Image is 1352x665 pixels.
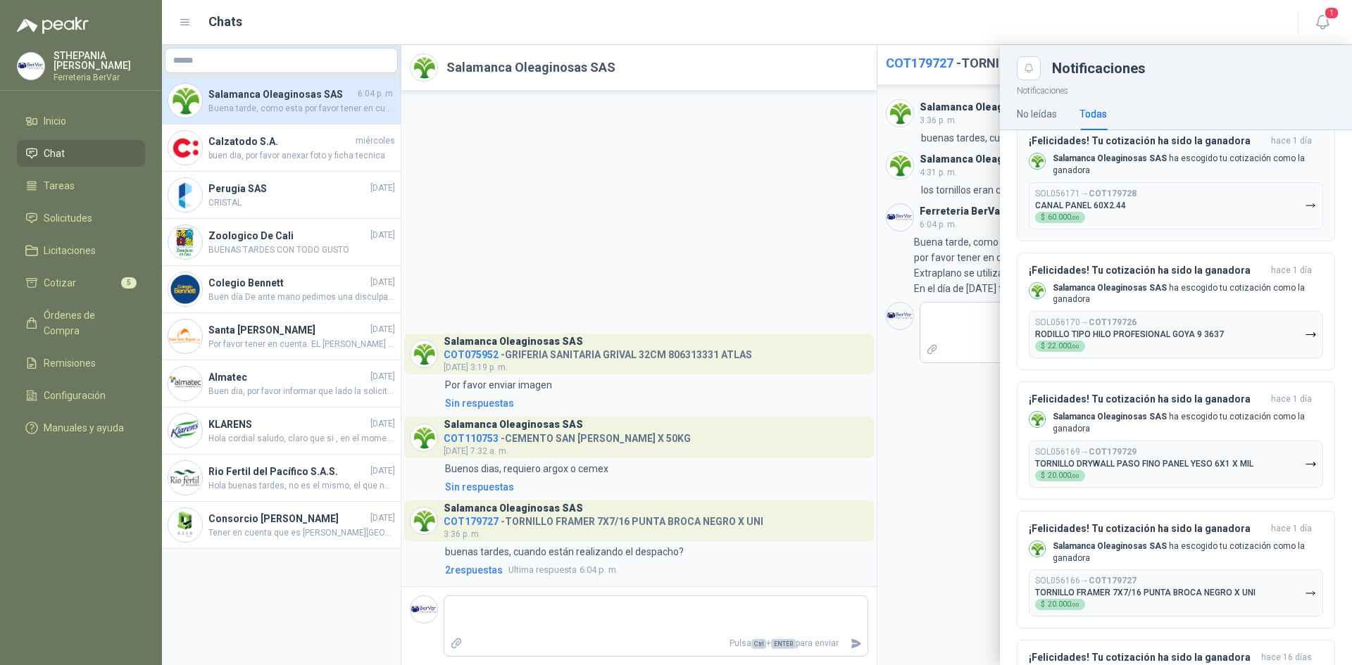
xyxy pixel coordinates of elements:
span: hace 1 día [1271,393,1312,405]
h1: Chats [208,12,242,32]
b: Salamanca Oleaginosas SAS [1053,412,1167,422]
button: SOL056170→COT179726RODILLO TIPO HILO PROFESIONAL GOYA 9 3637$22.000,00 [1029,311,1323,358]
span: Inicio [44,113,66,129]
img: Company Logo [1029,283,1045,298]
span: ,00 [1071,215,1079,221]
button: 1 [1310,10,1335,35]
h3: ¡Felicidades! Tu cotización ha sido la ganadora [1029,393,1265,405]
p: SOL056169 → [1035,447,1137,457]
p: Ferreteria BerVar [54,73,145,82]
a: Chat [17,140,145,167]
span: hace 16 días [1261,652,1312,664]
b: COT179728 [1089,189,1137,198]
a: Tareas [17,172,145,199]
p: STHEPANIA [PERSON_NAME] [54,51,145,70]
span: Licitaciones [44,243,96,258]
span: hace 1 día [1271,135,1312,147]
span: Manuales y ayuda [44,420,124,436]
h3: ¡Felicidades! Tu cotización ha sido la ganadora [1029,265,1265,277]
button: ¡Felicidades! Tu cotización ha sido la ganadorahace 1 día Company LogoSalamanca Oleaginosas SAS h... [1017,253,1335,371]
button: ¡Felicidades! Tu cotización ha sido la ganadorahace 1 día Company LogoSalamanca Oleaginosas SAS h... [1017,123,1335,241]
button: SOL056169→COT179729TORNILLO DRYWALL PASO FINO PANEL YESO 6X1 X MIL$20.000,00 [1029,441,1323,488]
span: 5 [121,277,137,289]
h3: ¡Felicidades! Tu cotización ha sido la ganadora [1029,652,1256,664]
b: Salamanca Oleaginosas SAS [1053,541,1167,551]
b: COT179727 [1089,576,1137,585]
span: hace 1 día [1271,523,1312,535]
p: ha escogido tu cotización como la ganadora [1053,153,1323,177]
button: ¡Felicidades! Tu cotización ha sido la ganadorahace 1 día Company LogoSalamanca Oleaginosas SAS h... [1017,511,1335,629]
img: Company Logo [1029,541,1045,557]
span: ,00 [1071,602,1079,608]
span: Solicitudes [44,210,92,226]
span: ,00 [1071,343,1079,350]
h3: ¡Felicidades! Tu cotización ha sido la ganadora [1029,135,1265,147]
span: 20.000 [1048,472,1079,479]
button: Close [1017,56,1041,80]
a: Inicio [17,108,145,134]
button: ¡Felicidades! Tu cotización ha sido la ganadorahace 1 día Company LogoSalamanca Oleaginosas SAS h... [1017,381,1335,500]
button: SOL056171→COT179728CANAL PANEL 60X2.44$60.000,00 [1029,182,1323,229]
b: COT179729 [1089,447,1137,457]
p: Notificaciones [1000,80,1352,98]
a: Remisiones [17,350,145,376]
p: ha escogido tu cotización como la ganadora [1053,411,1323,435]
a: Solicitudes [17,205,145,232]
a: Configuración [17,382,145,409]
span: 20.000 [1048,601,1079,608]
div: $ [1035,212,1085,223]
button: SOL056166→COT179727TORNILLO FRAMER 7X7/16 PUNTA BROCA NEGRO X UNI$20.000,00 [1029,569,1323,616]
p: ha escogido tu cotización como la ganadora [1053,282,1323,306]
p: SOL056171 → [1035,189,1137,199]
span: Tareas [44,178,75,194]
span: Chat [44,146,65,161]
b: COT179726 [1089,317,1137,327]
a: Manuales y ayuda [17,414,145,441]
span: 60.000 [1048,214,1079,221]
div: Todas [1079,106,1107,122]
a: Órdenes de Compra [17,302,145,344]
p: RODILLO TIPO HILO PROFESIONAL GOYA 9 3637 [1035,329,1224,339]
img: Company Logo [1029,412,1045,427]
span: 22.000 [1048,343,1079,350]
p: SOL056166 → [1035,576,1137,586]
span: ,00 [1071,473,1079,479]
h3: ¡Felicidades! Tu cotización ha sido la ganadora [1029,523,1265,535]
b: Salamanca Oleaginosas SAS [1053,153,1167,163]
img: Company Logo [18,53,44,80]
div: $ [1035,341,1085,352]
div: No leídas [1017,106,1057,122]
a: Licitaciones [17,237,145,264]
b: Salamanca Oleaginosas SAS [1053,283,1167,293]
div: Notificaciones [1052,61,1335,75]
span: 1 [1324,6,1339,20]
span: Órdenes de Compra [44,308,132,338]
img: Logo peakr [17,17,89,34]
p: SOL056170 → [1035,317,1137,328]
div: $ [1035,470,1085,481]
span: hace 1 día [1271,265,1312,277]
span: Configuración [44,388,106,403]
span: Cotizar [44,275,76,291]
img: Company Logo [1029,153,1045,169]
p: CANAL PANEL 60X2.44 [1035,201,1126,210]
span: Remisiones [44,355,96,371]
a: Cotizar5 [17,270,145,296]
p: ha escogido tu cotización como la ganadora [1053,540,1323,564]
div: $ [1035,599,1085,610]
p: TORNILLO FRAMER 7X7/16 PUNTA BROCA NEGRO X UNI [1035,588,1256,597]
p: TORNILLO DRYWALL PASO FINO PANEL YESO 6X1 X MIL [1035,459,1253,469]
